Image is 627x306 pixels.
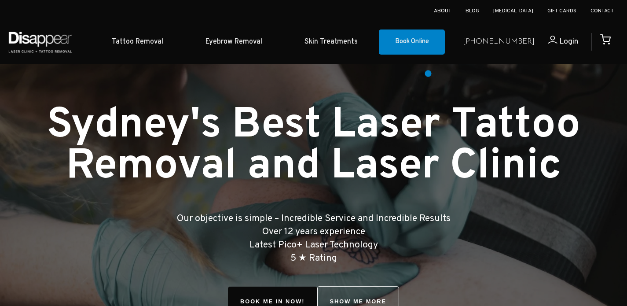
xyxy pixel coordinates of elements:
a: Book Online [379,29,445,55]
span: Login [559,37,578,47]
a: Blog [466,7,479,15]
a: [MEDICAL_DATA] [493,7,533,15]
img: Disappear - Laser Clinic and Tattoo Removal Services in Sydney, Australia [7,26,73,58]
a: Tattoo Removal [91,29,184,55]
h1: Sydney's Best Laser Tattoo Removal and Laser Clinic [13,106,615,188]
a: Skin Treatments [283,29,379,55]
a: Login [535,36,578,48]
a: About [434,7,451,15]
a: Contact [590,7,614,15]
big: Our objective is simple – Incredible Service and Incredible Results Over 12 years experience Late... [177,213,451,264]
a: Eyebrow Removal [184,29,283,55]
a: [PHONE_NUMBER] [463,36,535,48]
a: Gift Cards [547,7,576,15]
